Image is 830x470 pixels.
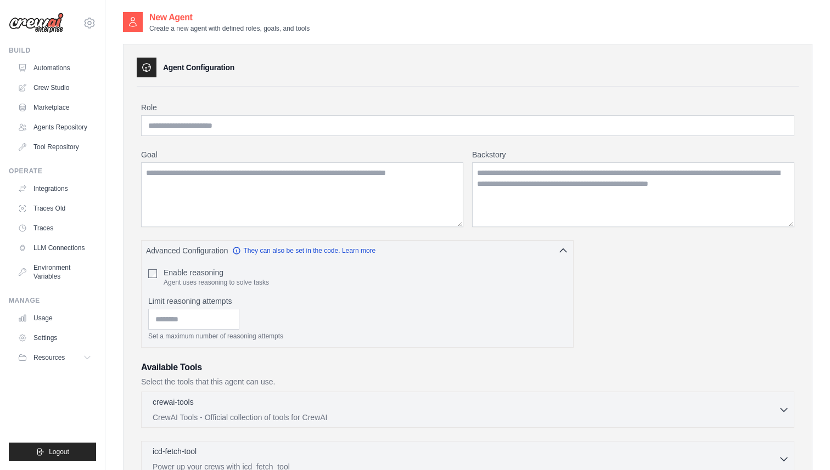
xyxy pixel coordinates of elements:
a: Integrations [13,180,96,197]
p: Agent uses reasoning to solve tasks [164,278,269,287]
a: Marketplace [13,99,96,116]
p: Select the tools that this agent can use. [141,376,794,387]
div: Manage [9,296,96,305]
p: Set a maximum number of reasoning attempts [148,332,567,341]
span: Resources [33,353,65,362]
p: Create a new agent with defined roles, goals, and tools [149,24,310,33]
a: Traces Old [13,200,96,217]
label: Enable reasoning [164,267,269,278]
a: Agents Repository [13,118,96,136]
a: Environment Variables [13,259,96,285]
label: Goal [141,149,463,160]
div: Build [9,46,96,55]
a: Usage [13,309,96,327]
button: Resources [13,349,96,366]
label: Limit reasoning attempts [148,296,567,307]
p: icd-fetch-tool [153,446,197,457]
a: Crew Studio [13,79,96,97]
button: Logout [9,443,96,461]
h3: Agent Configuration [163,62,234,73]
p: crewai-tools [153,397,194,407]
div: Operate [9,167,96,175]
span: Advanced Configuration [146,245,228,256]
p: CrewAI Tools - Official collection of tools for CrewAI [153,412,778,423]
label: Backstory [472,149,794,160]
a: LLM Connections [13,239,96,257]
label: Role [141,102,794,113]
button: crewai-tools CrewAI Tools - Official collection of tools for CrewAI [146,397,789,423]
a: Settings [13,329,96,347]
img: Logo [9,13,64,33]
a: Tool Repository [13,138,96,156]
span: Logout [49,448,69,456]
h3: Available Tools [141,361,794,374]
h2: New Agent [149,11,310,24]
button: Advanced Configuration They can also be set in the code. Learn more [142,241,573,261]
a: They can also be set in the code. Learn more [232,246,375,255]
a: Traces [13,219,96,237]
a: Automations [13,59,96,77]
